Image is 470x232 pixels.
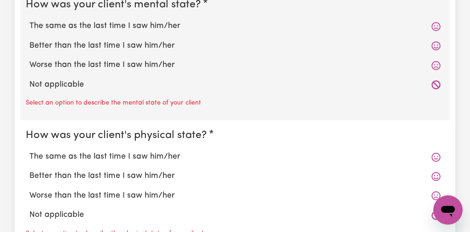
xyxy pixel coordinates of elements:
[29,170,441,182] label: Better than the last time I saw him/her
[26,127,210,144] legend: How was your client's physical state?
[29,79,441,91] label: Not applicable
[433,195,463,225] iframe: Button to launch messaging window
[29,40,441,52] label: Better than the last time I saw him/her
[29,151,441,163] label: The same as the last time I saw him/her
[29,20,441,32] label: The same as the last time I saw him/her
[29,209,441,221] label: Not applicable
[29,59,441,71] label: Worse than the last time I saw him/her
[26,98,201,108] p: Select an option to describe the mental state of your client
[29,190,441,202] label: Worse than the last time I saw him/her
